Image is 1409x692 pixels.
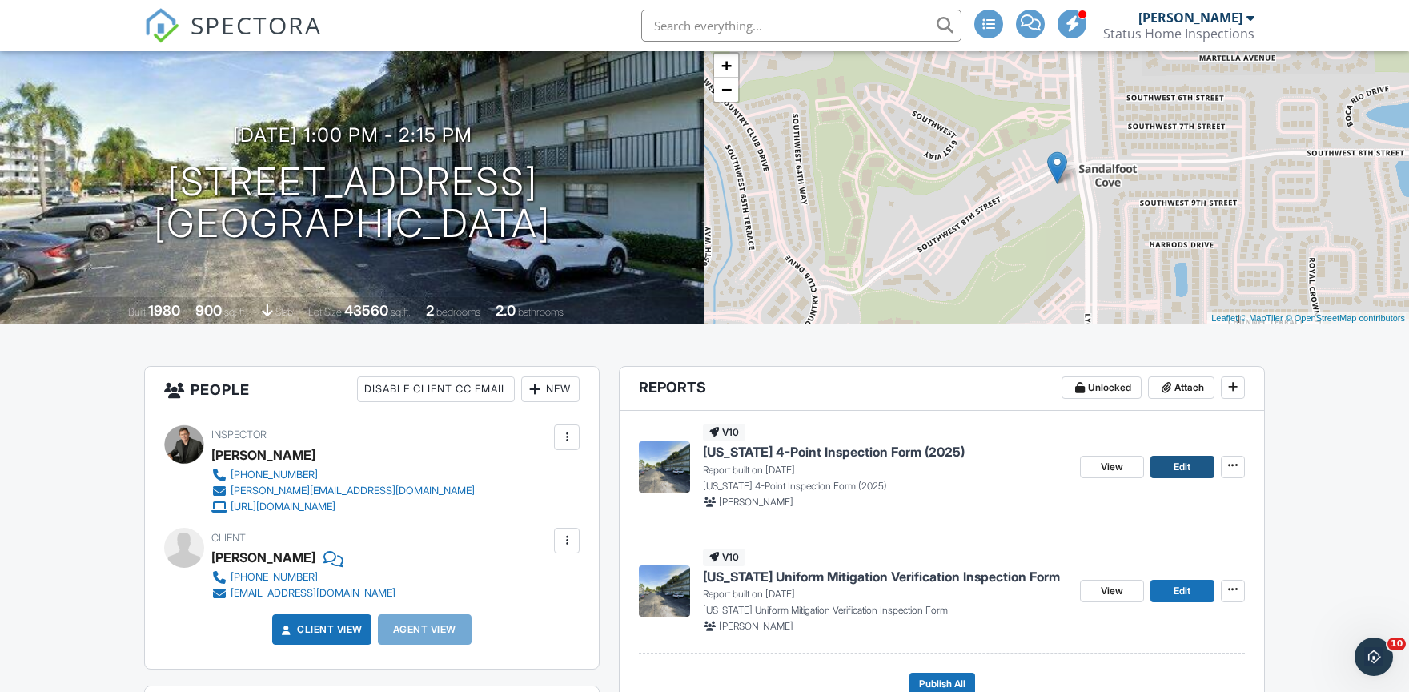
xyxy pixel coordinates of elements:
[436,306,480,318] span: bedrooms
[344,302,388,319] div: 43560
[518,306,564,318] span: bathrooms
[714,78,738,102] a: Zoom out
[211,483,475,499] a: [PERSON_NAME][EMAIL_ADDRESS][DOMAIN_NAME]
[145,367,599,412] h3: People
[714,54,738,78] a: Zoom in
[211,428,267,441] span: Inspector
[224,306,247,318] span: sq. ft.
[144,22,322,55] a: SPECTORA
[1103,26,1254,42] div: Status Home Inspections
[1387,638,1406,650] span: 10
[275,306,293,318] span: slab
[1286,313,1405,323] a: © OpenStreetMap contributors
[148,302,180,319] div: 1980
[357,376,515,402] div: Disable Client CC Email
[211,532,246,544] span: Client
[211,545,315,569] div: [PERSON_NAME]
[231,571,318,584] div: [PHONE_NUMBER]
[211,569,395,585] a: [PHONE_NUMBER]
[154,161,551,246] h1: [STREET_ADDRESS] [GEOGRAPHIC_DATA]
[211,499,475,515] a: [URL][DOMAIN_NAME]
[211,443,315,467] div: [PERSON_NAME]
[308,306,342,318] span: Lot Size
[1211,313,1238,323] a: Leaflet
[1355,638,1393,676] iframe: Intercom live chat
[231,587,395,600] div: [EMAIL_ADDRESS][DOMAIN_NAME]
[1138,10,1242,26] div: [PERSON_NAME]
[391,306,411,318] span: sq.ft.
[233,124,472,146] h3: [DATE] 1:00 pm - 2:15 pm
[128,306,146,318] span: Built
[278,622,363,638] a: Client View
[144,8,179,43] img: The Best Home Inspection Software - Spectora
[231,469,318,481] div: [PHONE_NUMBER]
[195,302,222,319] div: 900
[1240,313,1283,323] a: © MapTiler
[641,10,961,42] input: Search everything...
[521,376,580,402] div: New
[231,501,335,513] div: [URL][DOMAIN_NAME]
[211,467,475,483] a: [PHONE_NUMBER]
[191,8,322,42] span: SPECTORA
[231,485,475,497] div: [PERSON_NAME][EMAIL_ADDRESS][DOMAIN_NAME]
[1207,312,1409,325] div: |
[211,585,395,601] a: [EMAIL_ADDRESS][DOMAIN_NAME]
[426,302,434,319] div: 2
[496,302,516,319] div: 2.0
